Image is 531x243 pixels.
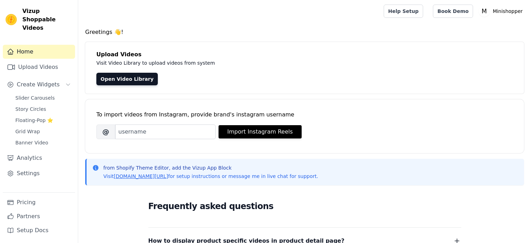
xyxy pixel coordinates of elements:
div: To import videos from Instagram, provide brand's instagram username [96,110,513,119]
a: Story Circles [11,104,75,114]
p: Visit Video Library to upload videos from system [96,59,409,67]
a: Partners [3,209,75,223]
a: Banner Video [11,138,75,148]
span: Floating-Pop ⭐ [15,117,53,124]
span: Vizup Shoppable Videos [22,7,72,32]
a: Upload Videos [3,60,75,74]
img: Vizup [6,14,17,25]
button: M Minishopper [479,5,525,17]
a: Book Demo [433,5,473,18]
button: Import Instagram Reels [219,125,302,138]
input: username [115,124,216,139]
a: Setup Docs [3,223,75,237]
p: Visit for setup instructions or message me in live chat for support. [103,173,318,180]
a: Pricing [3,195,75,209]
a: Open Video Library [96,73,158,85]
text: M [482,8,487,15]
span: Grid Wrap [15,128,40,135]
a: Slider Carousels [11,93,75,103]
a: Floating-Pop ⭐ [11,115,75,125]
p: Minishopper [490,5,525,17]
span: @ [96,124,115,139]
p: from Shopify Theme Editor, add the Vizup App Block [103,164,318,171]
span: Slider Carousels [15,94,55,101]
h4: Greetings 👋! [85,28,524,36]
h4: Upload Videos [96,50,513,59]
a: Home [3,45,75,59]
span: Banner Video [15,139,48,146]
h2: Frequently asked questions [148,199,461,213]
a: Settings [3,166,75,180]
a: [DOMAIN_NAME][URL] [114,173,168,179]
a: Analytics [3,151,75,165]
button: Create Widgets [3,78,75,92]
a: Help Setup [384,5,423,18]
span: Story Circles [15,106,46,113]
a: Grid Wrap [11,127,75,136]
span: Create Widgets [17,80,60,89]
